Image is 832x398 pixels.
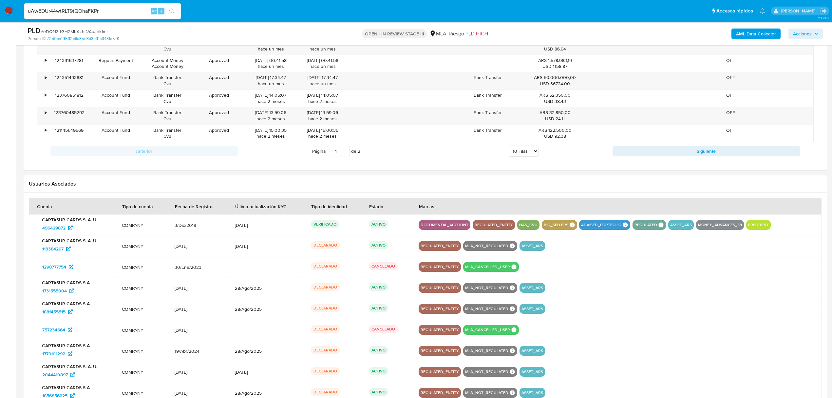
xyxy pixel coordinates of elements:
div: MLA [429,30,446,37]
span: # eDQN34GHZMKAzhsVAuJek1mz [41,28,109,35]
p: OPEN - IN REVIEW STAGE III [362,29,427,38]
h2: Usuarios Asociados [29,181,822,187]
span: Riesgo PLD: [449,30,488,37]
span: Acciones [793,29,812,39]
a: Salir [820,8,827,14]
b: Person ID [28,36,46,42]
a: 72d0c5195f12effa35d3d3e91e3431a5 [47,36,119,42]
p: andres.vilosio@mercadolibre.com [781,8,818,14]
input: Buscar usuario o caso... [24,7,181,15]
button: Acciones [788,29,823,39]
b: PLD [28,25,41,36]
b: AML Data Collector [736,29,776,39]
a: Notificaciones [760,8,765,14]
span: HIGH [476,30,488,37]
span: Alt [151,8,157,14]
button: AML Data Collector [731,29,781,39]
span: Accesos rápidos [716,8,753,14]
span: 3.163.0 [818,15,829,21]
button: search-icon [165,7,179,16]
span: s [160,8,162,14]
